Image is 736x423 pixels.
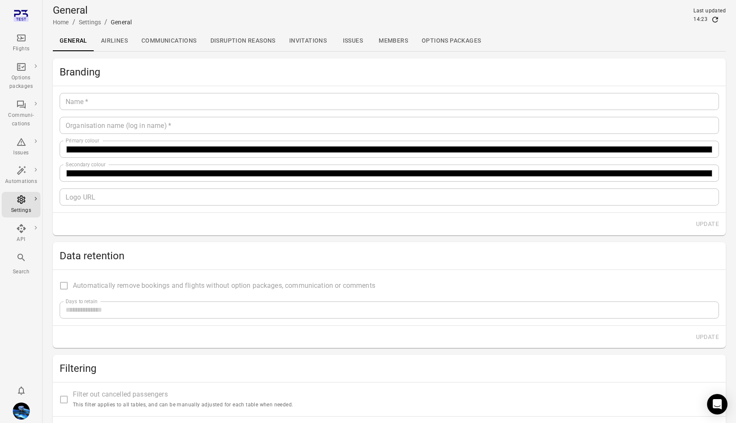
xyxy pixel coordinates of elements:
[66,298,98,305] label: Days to retain
[111,18,132,26] div: General
[53,19,69,26] a: Home
[204,31,282,51] a: Disruption reasons
[5,235,37,244] div: API
[79,19,101,26] a: Settings
[282,31,333,51] a: Invitations
[66,137,99,144] label: Primary colour
[2,163,40,188] a: Automations
[5,149,37,157] div: Issues
[415,31,488,51] a: Options packages
[2,134,40,160] a: Issues
[9,399,33,423] button: Daníel Benediktsson
[60,362,719,375] h2: Filtering
[693,15,707,24] div: 14:23
[60,249,719,263] h2: Data retention
[2,30,40,56] a: Flights
[5,268,37,276] div: Search
[53,31,726,51] div: Local navigation
[2,192,40,217] a: Settings
[104,17,107,27] li: /
[73,401,293,409] p: This filter applies to all tables, and can be manually adjusted for each table when needed.
[66,161,106,168] label: Secondary colour
[2,59,40,93] a: Options packages
[53,3,132,17] h1: General
[2,97,40,131] a: Communi-cations
[5,206,37,215] div: Settings
[5,177,37,186] div: Automations
[2,250,40,278] button: Search
[13,382,30,399] button: Notifications
[333,31,372,51] a: Issues
[73,389,293,409] span: Filter out cancelled passengers
[372,31,415,51] a: Members
[94,31,135,51] a: Airlines
[707,394,727,414] div: Open Intercom Messenger
[711,15,719,24] button: Refresh data
[53,31,94,51] a: General
[693,7,726,15] div: Last updated
[13,403,30,420] img: shutterstock-1708408498.jpg
[60,65,719,79] h2: Branding
[72,17,75,27] li: /
[73,281,375,291] span: Automatically remove bookings and flights without option packages, communication or comments
[53,17,132,27] nav: Breadcrumbs
[135,31,204,51] a: Communications
[5,111,37,128] div: Communi-cations
[2,221,40,246] a: API
[5,45,37,53] div: Flights
[5,74,37,91] div: Options packages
